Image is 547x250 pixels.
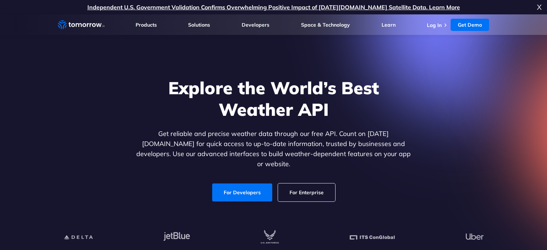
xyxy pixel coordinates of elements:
h1: Explore the World’s Best Weather API [135,77,412,120]
p: Get reliable and precise weather data through our free API. Count on [DATE][DOMAIN_NAME] for quic... [135,129,412,169]
a: Learn [382,22,396,28]
a: For Enterprise [278,183,335,201]
a: Get Demo [451,19,489,31]
a: Space & Technology [301,22,350,28]
a: Independent U.S. Government Validation Confirms Overwhelming Positive Impact of [DATE][DOMAIN_NAM... [87,4,460,11]
a: Products [136,22,157,28]
a: Solutions [188,22,210,28]
a: Developers [242,22,269,28]
a: Log In [427,22,442,28]
a: Home link [58,19,105,30]
a: For Developers [212,183,272,201]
